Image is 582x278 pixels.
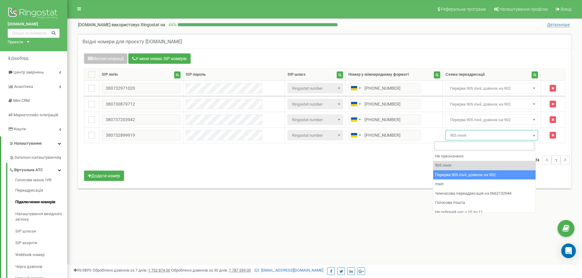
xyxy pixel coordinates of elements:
[433,198,536,208] li: Голосова пошта
[433,161,536,170] li: 905 лінія
[448,84,536,93] span: Перерва 905 лінії, дзвінок на 902
[14,84,33,89] span: Аналiтика
[8,39,23,45] div: Проєкти
[547,22,570,27] span: Детальніше
[349,115,363,125] div: Telephone country code
[112,22,165,27] span: використовує Ringostat на
[13,113,58,117] span: Маркетплейс інтеграцій
[290,116,341,124] span: Ringostat number
[148,268,170,273] u: 1 752 874,00
[84,53,127,64] button: Масові операції
[348,114,421,125] input: 050 123 4567
[433,179,536,189] li: main
[93,268,170,273] span: Оброблено дзвінків за 7 днів :
[9,150,67,163] a: Загальні налаштування
[78,22,165,28] p: [DOMAIN_NAME]
[11,56,28,60] span: Дашборд
[14,127,26,131] span: Кошти
[171,268,251,273] span: Оброблено дзвінків за 30 днів :
[290,100,341,109] span: Ringostat number
[445,83,538,93] span: Перерва 905 лінії, дзвінок на 902
[15,177,67,185] a: Голосове меню IVR
[9,163,67,175] a: Віртуальна АТС
[445,130,538,140] span: 905 лінія
[448,100,536,109] span: Перерва 905 лінії, дзвінок на 902
[14,141,42,146] span: Налаштування
[349,83,363,93] div: Telephone country code
[348,130,421,140] input: 050 123 4567
[287,114,343,125] span: Ringostat number
[15,196,67,208] a: Підключення номерів
[128,53,191,64] button: У мене немає SIP номерів
[561,7,571,12] span: Вихід
[290,84,341,93] span: Ringostat number
[287,83,343,93] span: Ringostat number
[433,189,536,198] li: тимчасова переадресація на 0662132944
[102,72,118,78] div: SIP логін
[229,268,251,273] u: 7 787 559,00
[15,249,67,261] a: Webhook номер
[1,136,67,151] a: Налаштування
[290,131,341,140] span: Ringostat number
[433,208,536,217] li: Не робочий час з 10 до 11
[433,170,536,180] li: Перерва 905 лінії, дзвінок на 902
[349,99,363,109] div: Telephone country code
[255,268,323,273] a: [EMAIL_ADDRESS][DOMAIN_NAME]
[348,99,421,109] input: 050 123 4567
[15,226,67,237] a: SIP шлюзи
[84,171,124,181] button: Додати номер
[183,69,285,81] th: SIP пароль
[551,155,561,164] li: 1
[15,261,67,273] a: Черга дзвінків
[448,116,536,124] span: Перерва 905 лінії, дзвінок на 902
[349,130,363,140] div: Telephone country code
[445,99,538,109] span: Перерва 905 лінії, дзвінок на 902
[287,99,343,109] span: Ringostat number
[82,39,182,45] h5: Вхідні номери для проєкту [DOMAIN_NAME]
[14,167,43,173] span: Віртуальна АТС
[528,149,570,171] nav: ...
[561,244,576,258] div: Open Intercom Messenger
[15,208,67,226] a: Налаштування вихідного зв’язку
[287,72,306,78] div: SIP шлюз
[445,114,538,125] span: Перерва 905 лінії, дзвінок на 902
[448,131,536,140] span: 905 лінія
[8,29,60,38] input: Пошук за номером
[348,72,409,78] div: Номер у міжнародному форматі
[287,130,343,140] span: Ringostat number
[14,155,59,161] span: Загальні налаштування
[15,237,67,249] a: SIP акаунти
[8,21,60,27] a: [DOMAIN_NAME]
[73,268,92,273] span: 99,989%
[13,70,44,74] span: Центр звернень
[348,83,421,93] input: 050 123 4567
[433,152,536,161] li: Не призначено
[13,98,30,103] span: Mini CRM
[8,6,60,21] img: Ringostat logo
[165,22,178,28] p: 44 %
[500,7,548,12] span: Налаштування профілю
[15,185,67,197] a: Переадресація
[441,7,486,12] span: Реферальна програма
[445,72,485,78] div: Схема переадресації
